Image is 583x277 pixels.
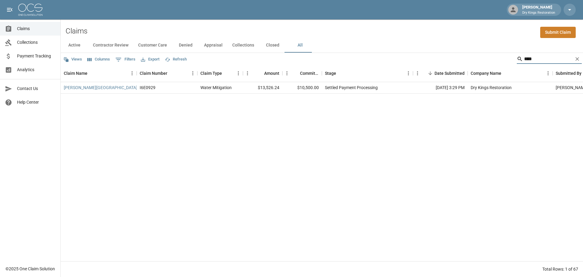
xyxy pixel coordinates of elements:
[542,266,578,272] div: Total Rows: 1 of 67
[282,69,291,78] button: Menu
[140,85,155,91] div: I6E0929
[471,65,501,82] div: Company Name
[573,54,582,64] button: Clear
[199,38,227,53] button: Appraisal
[61,65,137,82] div: Claim Name
[17,85,56,92] span: Contact Us
[172,38,199,53] button: Denied
[413,82,468,94] div: [DATE] 3:29 PM
[501,69,510,78] button: Sort
[18,4,43,16] img: ocs-logo-white-transparent.png
[426,69,435,78] button: Sort
[413,65,468,82] div: Date Submitted
[282,82,322,94] div: $10,500.00
[17,99,56,106] span: Help Center
[64,65,87,82] div: Claim Name
[471,85,512,91] div: Dry Kings Restoration
[517,54,582,65] div: Search
[325,85,378,91] div: Settled Payment Processing
[286,38,314,53] button: All
[300,65,319,82] div: Committed Amount
[234,69,243,78] button: Menu
[87,69,96,78] button: Sort
[243,65,282,82] div: Amount
[413,69,422,78] button: Menu
[64,85,137,91] a: [PERSON_NAME][GEOGRAPHIC_DATA]
[17,53,56,59] span: Payment Tracking
[243,82,282,94] div: $13,526.24
[167,69,176,78] button: Sort
[243,69,252,78] button: Menu
[325,65,336,82] div: Stage
[522,10,555,16] p: Dry Kings Restoration
[540,27,576,38] a: Submit Claim
[137,65,197,82] div: Claim Number
[200,85,232,91] div: Water Mitigation
[17,26,56,32] span: Claims
[435,65,465,82] div: Date Submitted
[17,39,56,46] span: Collections
[256,69,264,78] button: Sort
[5,266,55,272] div: © 2025 One Claim Solution
[259,38,286,53] button: Closed
[336,69,345,78] button: Sort
[66,27,87,36] h2: Claims
[163,55,188,64] button: Refresh
[264,65,279,82] div: Amount
[88,38,133,53] button: Contractor Review
[200,65,222,82] div: Claim Type
[133,38,172,53] button: Customer Care
[282,65,322,82] div: Committed Amount
[188,69,197,78] button: Menu
[544,69,553,78] button: Menu
[291,69,300,78] button: Sort
[140,65,167,82] div: Claim Number
[61,38,583,53] div: dynamic tabs
[4,4,16,16] button: open drawer
[139,55,161,64] button: Export
[227,38,259,53] button: Collections
[197,65,243,82] div: Claim Type
[17,67,56,73] span: Analytics
[468,65,553,82] div: Company Name
[114,55,137,64] button: Show filters
[62,55,84,64] button: Views
[61,38,88,53] button: Active
[556,65,581,82] div: Submitted By
[322,65,413,82] div: Stage
[222,69,230,78] button: Sort
[128,69,137,78] button: Menu
[404,69,413,78] button: Menu
[86,55,111,64] button: Select columns
[520,4,557,15] div: [PERSON_NAME]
